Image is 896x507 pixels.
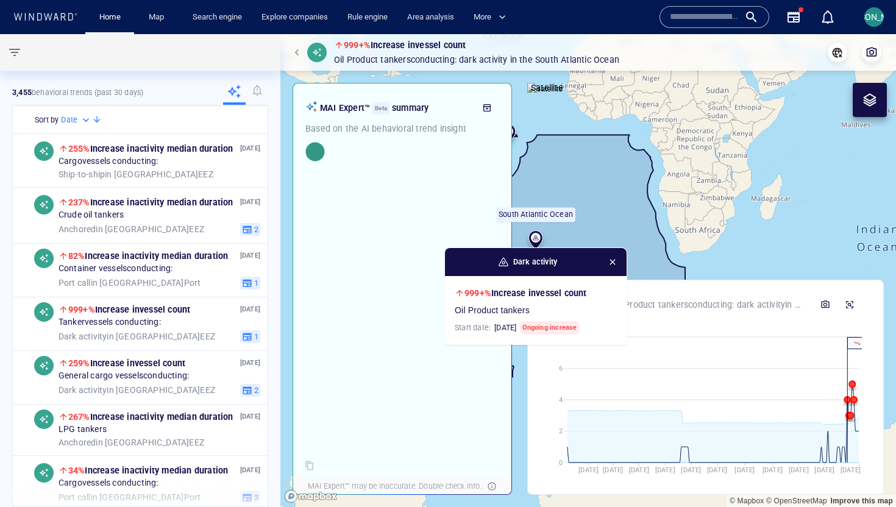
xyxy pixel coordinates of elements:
[59,331,215,342] span: in [GEOGRAPHIC_DATA] EEZ
[240,250,260,261] p: [DATE]
[59,224,96,233] span: Anchored
[549,317,862,328] p: No. of vessels
[559,427,563,435] tspan: 2
[494,322,516,334] h6: [DATE]
[559,396,563,404] tspan: 4
[305,478,485,494] div: MAI Expert™ may be inaccurate. Double-check info.
[344,40,371,50] span: 999+%
[68,358,90,368] span: 259%
[734,466,755,474] tspan: [DATE]
[59,370,189,381] span: General cargo vessels conducting:
[90,7,129,28] button: Home
[372,102,389,115] div: Beta
[707,466,727,474] tspan: [DATE]
[469,7,516,28] button: More
[603,466,623,474] tspan: [DATE]
[305,121,499,136] p: Based on the AI behavioral trend insight
[464,288,491,298] span: 999+%
[252,331,258,342] span: 1
[59,263,173,274] span: Container vessels conducting:
[12,88,32,97] strong: 3,455
[814,466,834,474] tspan: [DATE]
[240,143,260,154] p: [DATE]
[61,114,92,126] div: Date
[68,197,90,207] span: 237%
[68,251,85,261] span: 82%
[240,303,260,315] p: [DATE]
[455,305,530,316] span: Oil Product tankers
[68,305,191,314] span: Increase in vessel count
[737,300,786,310] span: Dark activity
[763,466,783,474] tspan: [DATE]
[59,385,215,395] span: in [GEOGRAPHIC_DATA] EEZ
[12,87,143,98] p: behavioral trends (Past 30 days)
[841,466,861,474] tspan: [DATE]
[257,7,333,28] a: Explore companies
[68,144,233,154] span: Increase in activity median duration
[402,7,459,28] a: Area analysis
[59,156,158,167] span: Cargo vessels conducting:
[59,385,107,394] span: Dark activity
[188,7,247,28] a: Search engine
[655,466,675,474] tspan: [DATE]
[520,321,579,335] span: Ongoing increase
[334,52,619,67] p: Oil Product tankers conducting: in the South Atlantic Ocean
[343,7,393,28] a: Rule engine
[240,464,260,476] p: [DATE]
[59,331,107,341] span: Dark activity
[68,197,233,207] span: Increase in activity median duration
[730,497,764,505] a: Mapbox
[252,224,258,235] span: 2
[59,317,161,328] span: Tanker vessels conducting:
[94,7,126,28] a: Home
[320,101,474,115] p: MAI Expert™ summary
[240,196,260,208] p: [DATE]
[578,466,599,474] tspan: [DATE]
[35,114,59,126] h6: Sort by
[344,40,466,50] span: Increase in vessel count
[789,466,809,474] tspan: [DATE]
[59,169,213,180] span: in [GEOGRAPHIC_DATA] EEZ
[527,83,563,95] img: satellite
[464,288,587,298] span: Increase in vessel count
[766,497,827,505] a: OpenStreetMap
[68,466,229,475] span: Increase in activity median duration
[68,144,90,154] span: 255%
[240,330,260,343] button: 1
[455,321,580,335] h6: Start date:
[474,10,506,24] span: More
[830,497,893,505] a: Map feedback
[531,80,563,95] p: Satellite
[240,357,260,369] p: [DATE]
[59,437,96,447] span: Anchored
[139,7,178,28] button: Map
[59,437,204,448] span: in [GEOGRAPHIC_DATA] EEZ
[68,305,95,314] span: 999+%
[820,10,835,24] div: Notification center
[513,256,558,268] span: Dark activity
[681,466,701,474] tspan: [DATE]
[559,459,563,467] tspan: 0
[144,7,173,28] a: Map
[629,466,649,474] tspan: [DATE]
[844,452,887,498] iframe: Chat
[59,210,124,221] span: Crude oil tankers
[611,297,804,312] p: Oil Product tankers conducting: in the South Atlantic Ocean
[68,412,233,422] span: Increase in activity median duration
[68,412,90,422] span: 267%
[240,222,260,236] button: 2
[559,364,563,372] tspan: 6
[68,251,229,261] span: Increase in activity median duration
[240,276,260,289] button: 1
[252,277,258,288] span: 1
[68,466,85,475] span: 34%
[240,411,260,422] p: [DATE]
[284,489,338,503] a: Mapbox logo
[240,383,260,397] button: 2
[59,478,158,489] span: Cargo vessels conducting:
[59,169,105,179] span: Ship-to-ship
[862,5,886,29] button: [PERSON_NAME]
